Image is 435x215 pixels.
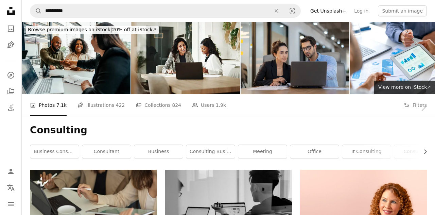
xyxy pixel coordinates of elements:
a: Log in [350,5,372,16]
a: business [134,145,183,159]
a: Users 1.9k [192,94,226,116]
img: Couple closing real estate contract with real estate agent [22,22,130,94]
a: business consulting [30,145,79,159]
img: Future business planning with data-driven insights. A male project leader works with a diverse fe... [241,22,349,94]
a: Illustrations 422 [77,94,125,116]
a: Get Unsplash+ [306,5,350,16]
a: man using MacBook [165,209,292,215]
a: Photos [4,22,18,35]
h1: Consulting [30,124,427,136]
button: Visual search [284,4,300,17]
a: Browse premium images on iStock|20% off at iStock↗ [22,22,163,38]
span: 824 [172,101,181,109]
button: Menu [4,197,18,211]
a: View more on iStock↗ [374,81,435,94]
button: Search Unsplash [30,4,42,17]
a: consulting business [186,145,235,159]
button: Language [4,181,18,195]
a: Cropped shot of businesswomen consulting on their project with tablet in meeting room [30,194,157,200]
a: it consulting [342,145,391,159]
form: Find visuals sitewide [30,4,301,18]
button: Filters [404,94,427,116]
a: Next [411,75,435,140]
span: 1.9k [216,101,226,109]
button: Submit an image [378,5,427,16]
span: Browse premium images on iStock | [28,27,112,32]
a: consultant [82,145,131,159]
span: View more on iStock ↗ [378,84,431,90]
a: Explore [4,68,18,82]
button: Clear [269,4,284,17]
div: 20% off at iStock ↗ [26,26,159,34]
a: Illustrations [4,38,18,52]
a: Log in / Sign up [4,165,18,178]
img: Meeting, women and business people with laptop in office, investment project and discussion. Team... [131,22,240,94]
span: 422 [116,101,125,109]
a: office [290,145,339,159]
a: Collections 824 [136,94,181,116]
a: meeting [238,145,287,159]
button: scroll list to the right [419,145,427,159]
